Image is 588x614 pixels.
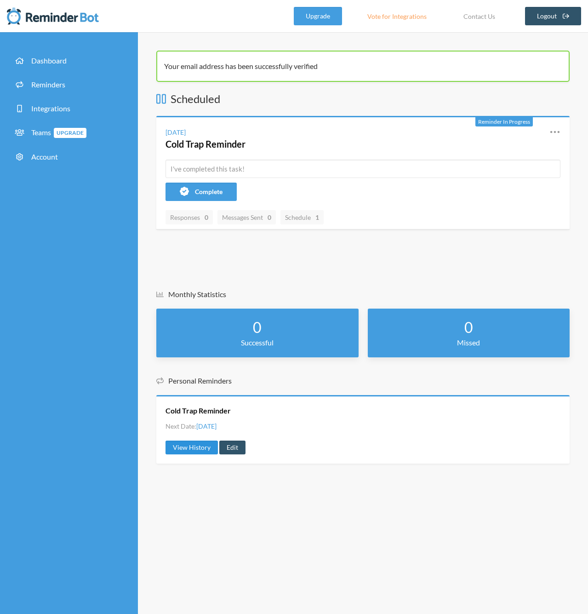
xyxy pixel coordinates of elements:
[294,7,342,25] a: Upgrade
[315,212,319,222] strong: 1
[31,152,58,161] span: Account
[31,128,86,137] span: Teams
[166,183,237,201] button: Complete
[166,160,560,178] input: I've completed this task!
[356,7,438,25] a: Vote for Integrations
[377,337,561,348] p: Missed
[170,213,208,221] span: Responses
[7,147,131,167] a: Account
[31,80,65,89] span: Reminders
[156,289,570,299] h5: Monthly Statistics
[166,441,218,454] a: View History
[166,421,217,431] li: Next Date:
[156,91,570,107] h3: Scheduled
[54,128,86,138] span: Upgrade
[7,122,131,143] a: TeamsUpgrade
[31,104,70,113] span: Integrations
[156,376,570,386] h5: Personal Reminders
[7,51,131,71] a: Dashboard
[268,212,271,222] strong: 0
[195,188,223,195] span: Complete
[478,118,530,125] span: Reminder In Progress
[253,318,262,336] strong: 0
[205,212,208,222] strong: 0
[464,318,473,336] strong: 0
[285,213,319,221] span: Schedule
[452,7,507,25] a: Contact Us
[164,62,318,70] span: Your email address has been successfully verified
[219,441,245,454] a: Edit
[166,210,213,224] a: Responses0
[7,7,99,25] img: Reminder Bot
[217,210,276,224] a: Messages Sent0
[166,406,231,416] a: Cold Trap Reminder
[7,75,131,95] a: Reminders
[7,98,131,119] a: Integrations
[166,337,349,348] p: Successful
[166,127,186,137] div: [DATE]
[222,213,271,221] span: Messages Sent
[31,56,67,65] span: Dashboard
[525,7,582,25] a: Logout
[280,210,324,224] a: Schedule1
[166,138,245,149] a: Cold Trap Reminder
[196,422,217,430] span: [DATE]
